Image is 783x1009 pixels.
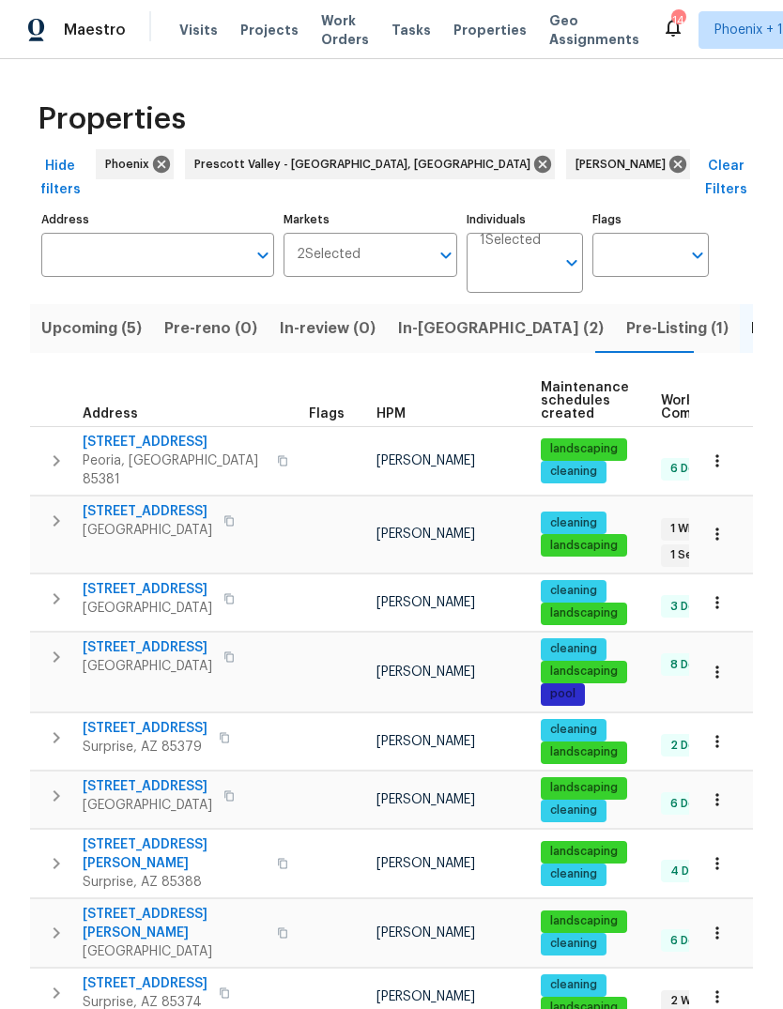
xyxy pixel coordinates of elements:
[83,719,207,738] span: [STREET_ADDRESS]
[543,583,605,599] span: cleaning
[83,835,266,873] span: [STREET_ADDRESS][PERSON_NAME]
[376,926,475,940] span: [PERSON_NAME]
[592,214,709,225] label: Flags
[543,744,625,760] span: landscaping
[543,722,605,738] span: cleaning
[663,521,705,537] span: 1 WIP
[83,738,207,757] span: Surprise, AZ 85379
[83,873,266,892] span: Surprise, AZ 85388
[663,933,717,949] span: 6 Done
[576,155,673,174] span: [PERSON_NAME]
[663,461,717,477] span: 6 Done
[663,547,713,563] span: 1 Sent
[185,149,555,179] div: Prescott Valley - [GEOGRAPHIC_DATA], [GEOGRAPHIC_DATA]
[663,796,717,812] span: 6 Done
[280,315,376,342] span: In-review (0)
[663,864,718,879] span: 4 Done
[194,155,538,174] span: Prescott Valley - [GEOGRAPHIC_DATA], [GEOGRAPHIC_DATA]
[41,315,142,342] span: Upcoming (5)
[297,247,361,263] span: 2 Selected
[83,599,212,618] span: [GEOGRAPHIC_DATA]
[376,454,475,467] span: [PERSON_NAME]
[543,515,605,531] span: cleaning
[105,155,157,174] span: Phoenix
[179,21,218,39] span: Visits
[83,580,212,599] span: [STREET_ADDRESS]
[398,315,604,342] span: In-[GEOGRAPHIC_DATA] (2)
[309,407,345,420] span: Flags
[391,23,431,37] span: Tasks
[543,605,625,621] span: landscaping
[83,942,266,961] span: [GEOGRAPHIC_DATA]
[83,407,138,420] span: Address
[543,664,625,680] span: landscaping
[83,974,207,993] span: [STREET_ADDRESS]
[543,977,605,993] span: cleaning
[663,993,708,1009] span: 2 WIP
[543,913,625,929] span: landscaping
[83,451,266,489] span: Peoria, [GEOGRAPHIC_DATA] 85381
[543,441,625,457] span: landscaping
[376,596,475,609] span: [PERSON_NAME]
[566,149,690,179] div: [PERSON_NAME]
[41,214,274,225] label: Address
[83,796,212,815] span: [GEOGRAPHIC_DATA]
[30,149,90,206] button: Hide filters
[164,315,257,342] span: Pre-reno (0)
[541,381,629,420] span: Maintenance schedules created
[240,21,299,39] span: Projects
[376,793,475,806] span: [PERSON_NAME]
[376,735,475,748] span: [PERSON_NAME]
[83,433,266,451] span: [STREET_ADDRESS]
[96,149,174,179] div: Phoenix
[376,665,475,679] span: [PERSON_NAME]
[663,657,717,673] span: 8 Done
[663,738,717,754] span: 2 Done
[684,242,711,268] button: Open
[376,407,406,420] span: HPM
[543,866,605,882] span: cleaning
[626,315,729,342] span: Pre-Listing (1)
[543,464,605,480] span: cleaning
[543,844,625,860] span: landscaping
[284,214,458,225] label: Markets
[543,780,625,796] span: landscaping
[549,11,639,49] span: Geo Assignments
[321,11,369,49] span: Work Orders
[559,250,585,276] button: Open
[543,538,625,554] span: landscaping
[83,502,212,521] span: [STREET_ADDRESS]
[480,233,541,249] span: 1 Selected
[83,521,212,540] span: [GEOGRAPHIC_DATA]
[703,155,748,201] span: Clear Filters
[453,21,527,39] span: Properties
[376,990,475,1003] span: [PERSON_NAME]
[38,155,83,201] span: Hide filters
[38,110,186,129] span: Properties
[543,641,605,657] span: cleaning
[543,936,605,952] span: cleaning
[661,394,779,420] span: Work Order Completion
[433,242,459,268] button: Open
[83,638,212,657] span: [STREET_ADDRESS]
[696,149,756,206] button: Clear Filters
[467,214,583,225] label: Individuals
[663,599,717,615] span: 3 Done
[250,242,276,268] button: Open
[671,11,684,30] div: 14
[376,527,475,541] span: [PERSON_NAME]
[83,777,212,796] span: [STREET_ADDRESS]
[83,905,266,942] span: [STREET_ADDRESS][PERSON_NAME]
[83,657,212,676] span: [GEOGRAPHIC_DATA]
[543,686,583,702] span: pool
[714,21,783,39] span: Phoenix + 1
[376,857,475,870] span: [PERSON_NAME]
[543,803,605,818] span: cleaning
[64,21,126,39] span: Maestro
